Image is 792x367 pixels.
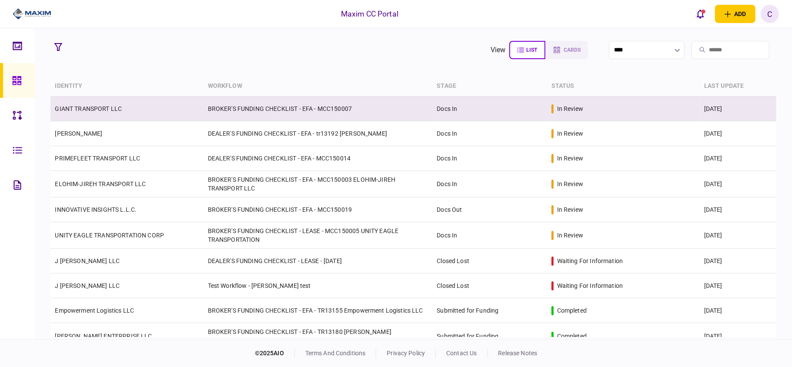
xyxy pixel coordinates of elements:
th: workflow [204,76,433,97]
div: © 2025 AIO [255,349,295,358]
td: BROKER'S FUNDING CHECKLIST - EFA - TR13180 [PERSON_NAME] ENTERPRISE LLC [204,323,433,350]
a: GIANT TRANSPORT LLC [55,105,122,112]
a: contact us [446,350,477,357]
td: [DATE] [700,274,776,298]
button: open adding identity options [715,5,755,23]
button: list [509,41,545,59]
a: release notes [498,350,538,357]
button: C [761,5,779,23]
td: Docs In [432,121,547,146]
td: Submitted for Funding [432,298,547,323]
div: completed [557,332,587,340]
a: privacy policy [387,350,425,357]
span: cards [564,47,581,53]
td: [DATE] [700,97,776,121]
a: Empowerment Logistics LLC [55,307,134,314]
div: in review [557,205,583,214]
th: stage [432,76,547,97]
div: completed [557,306,587,315]
a: J [PERSON_NAME] LLC [55,257,120,264]
td: BROKER'S FUNDING CHECKLIST - EFA - MCC150019 [204,197,433,222]
td: [DATE] [700,222,776,249]
div: waiting for information [557,257,623,265]
a: [PERSON_NAME] ENTERPRISE LLC [55,333,152,340]
div: in review [557,129,583,138]
td: Test Workflow - [PERSON_NAME] test [204,274,433,298]
td: Docs In [432,97,547,121]
div: waiting for information [557,281,623,290]
img: client company logo [13,7,51,20]
td: [DATE] [700,146,776,171]
td: Docs In [432,222,547,249]
td: [DATE] [700,298,776,323]
div: in review [557,180,583,188]
div: in review [557,154,583,163]
td: DEALER'S FUNDING CHECKLIST - EFA - MCC150014 [204,146,433,171]
td: Submitted for Funding [432,323,547,350]
a: J [PERSON_NAME] LLC [55,282,120,289]
th: status [547,76,700,97]
a: terms and conditions [305,350,366,357]
td: BROKER'S FUNDING CHECKLIST - EFA - TR13155 Empowerment Logistics LLC [204,298,433,323]
div: in review [557,231,583,240]
td: [DATE] [700,171,776,197]
a: ELOHIM-JIREH TRANSPORT LLC [55,180,146,187]
th: last update [700,76,776,97]
td: BROKER'S FUNDING CHECKLIST - EFA - MCC150007 [204,97,433,121]
td: [DATE] [700,249,776,274]
td: DEALER'S FUNDING CHECKLIST - LEASE - [DATE] [204,249,433,274]
div: in review [557,104,583,113]
td: [DATE] [700,121,776,146]
td: BROKER'S FUNDING CHECKLIST - EFA - MCC150003 ELOHIM-JIREH TRANSPORT LLC [204,171,433,197]
th: identity [50,76,203,97]
a: [PERSON_NAME] [55,130,102,137]
span: list [527,47,538,53]
td: Docs In [432,146,547,171]
td: Closed Lost [432,274,547,298]
a: INNOVATIVE INSIGHTS L.L.C. [55,206,137,213]
a: PRIMEFLEET TRANSPORT LLC [55,155,140,162]
button: cards [545,41,588,59]
div: Maxim CC Portal [341,8,398,20]
td: [DATE] [700,323,776,350]
a: UNITY EAGLE TRANSPORTATION CORP [55,232,164,239]
td: DEALER'S FUNDING CHECKLIST - EFA - tr13192 [PERSON_NAME] [204,121,433,146]
td: Docs In [432,171,547,197]
td: Closed Lost [432,249,547,274]
td: Docs Out [432,197,547,222]
td: BROKER'S FUNDING CHECKLIST - LEASE - MCC150005 UNITY EAGLE TRANSPORTATION [204,222,433,249]
button: open notifications list [692,5,710,23]
td: [DATE] [700,197,776,222]
div: view [491,45,506,55]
